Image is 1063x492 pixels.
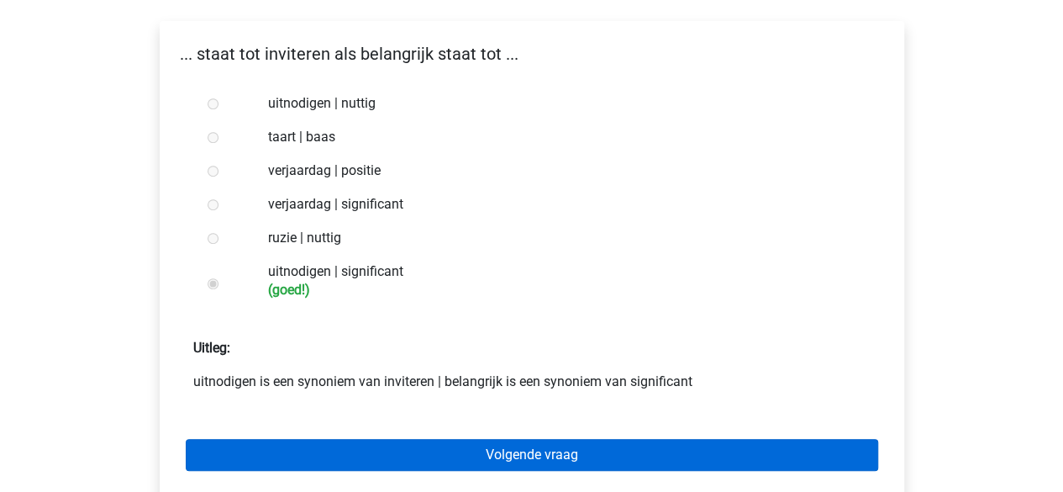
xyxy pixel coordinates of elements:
a: Volgende vraag [186,439,878,471]
label: uitnodigen | nuttig [268,93,850,114]
label: verjaardag | significant [268,194,850,214]
label: verjaardag | positie [268,161,850,181]
p: ... staat tot inviteren als belangrijk staat tot ... [173,41,891,66]
label: taart | baas [268,127,850,147]
strong: Uitleg: [193,340,230,356]
h6: (goed!) [268,282,850,298]
label: uitnodigen | significant [268,262,850,298]
label: ruzie | nuttig [268,228,850,248]
p: uitnodigen is een synoniem van inviteren | belangrijk is een synoniem van significant [193,372,871,392]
